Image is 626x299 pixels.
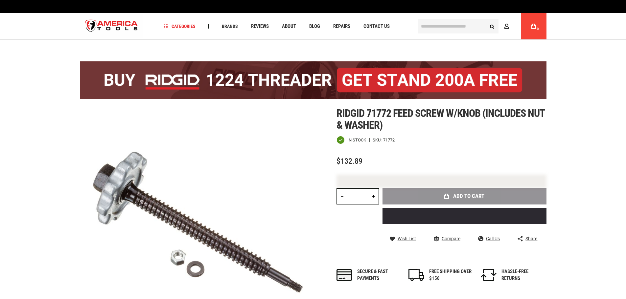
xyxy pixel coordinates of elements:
[222,24,238,29] span: Brands
[429,268,472,282] div: FREE SHIPPING OVER $150
[408,269,424,281] img: shipping
[330,22,353,31] a: Repairs
[309,24,320,29] span: Blog
[383,138,395,142] div: 71772
[306,22,323,31] a: Blog
[336,269,352,281] img: payments
[80,61,546,99] img: BOGO: Buy the RIDGID® 1224 Threader (26092), get the 92467 200A Stand FREE!
[248,22,272,31] a: Reviews
[442,236,460,241] span: Compare
[486,236,500,241] span: Call Us
[336,107,545,131] span: Ridgid 71772 feed screw w/knob (includes nut & washer)
[164,24,196,29] span: Categories
[347,138,366,142] span: In stock
[360,22,393,31] a: Contact Us
[363,24,390,29] span: Contact Us
[336,157,362,166] span: $132.89
[80,14,144,39] a: store logo
[481,269,497,281] img: returns
[279,22,299,31] a: About
[357,268,400,282] div: Secure & fast payments
[478,236,500,242] a: Call Us
[525,236,537,241] span: Share
[80,14,144,39] img: America Tools
[336,136,366,144] div: Availability
[333,24,350,29] span: Repairs
[537,27,539,31] span: 0
[527,13,540,39] a: 0
[434,236,460,242] a: Compare
[251,24,269,29] span: Reviews
[373,138,383,142] strong: SKU
[486,20,498,32] button: Search
[282,24,296,29] span: About
[390,236,416,242] a: Wish List
[161,22,198,31] a: Categories
[398,236,416,241] span: Wish List
[501,268,544,282] div: HASSLE-FREE RETURNS
[219,22,241,31] a: Brands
